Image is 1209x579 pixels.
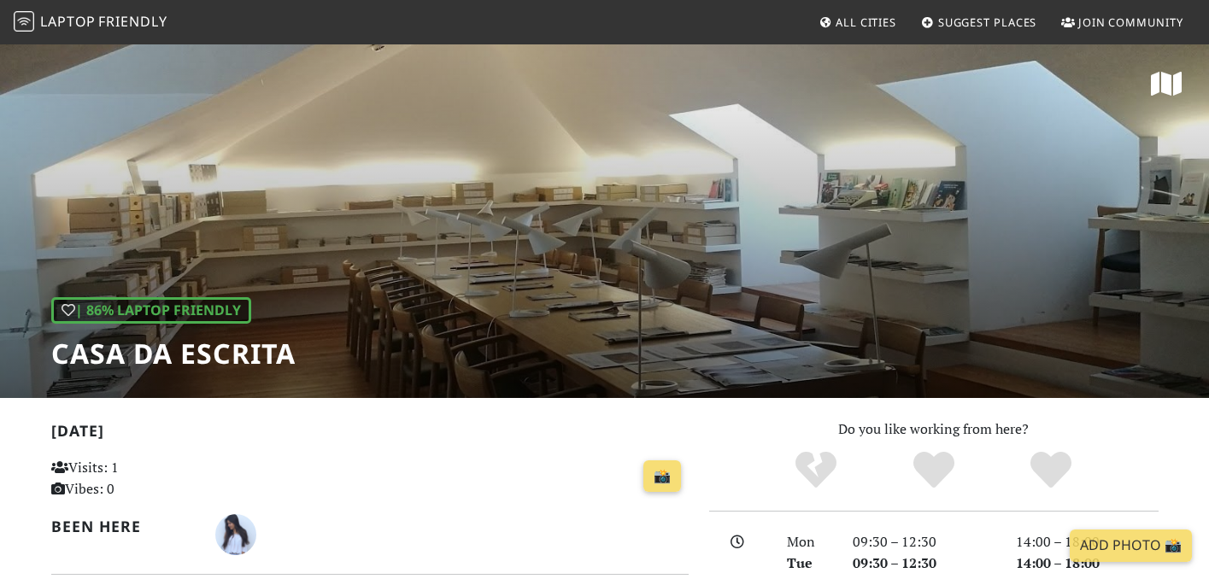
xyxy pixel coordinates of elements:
[1070,529,1192,562] a: Add Photo 📸
[842,553,1006,575] div: 09:30 – 12:30
[777,553,842,575] div: Tue
[215,514,256,555] img: 1651-iara.jpg
[938,15,1037,30] span: Suggest Places
[98,12,167,31] span: Friendly
[51,422,689,447] h2: [DATE]
[40,12,96,31] span: Laptop
[51,457,250,500] p: Visits: 1 Vibes: 0
[1078,15,1183,30] span: Join Community
[14,8,167,38] a: LaptopFriendly LaptopFriendly
[51,518,196,535] h2: Been here
[836,15,896,30] span: All Cities
[709,418,1159,441] p: Do you like working from here?
[812,7,903,38] a: All Cities
[992,449,1110,492] div: Definitely!
[757,449,875,492] div: No
[842,531,1006,553] div: 09:30 – 12:30
[215,523,256,542] span: Iara Pratas
[643,460,681,493] a: 📸
[1054,7,1190,38] a: Join Community
[51,297,251,325] div: | 86% Laptop Friendly
[777,531,842,553] div: Mon
[51,337,296,370] h1: Casa da Escrita
[914,7,1044,38] a: Suggest Places
[1006,531,1169,553] div: 14:00 – 18:00
[875,449,993,492] div: Yes
[14,11,34,32] img: LaptopFriendly
[1006,553,1169,575] div: 14:00 – 18:00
